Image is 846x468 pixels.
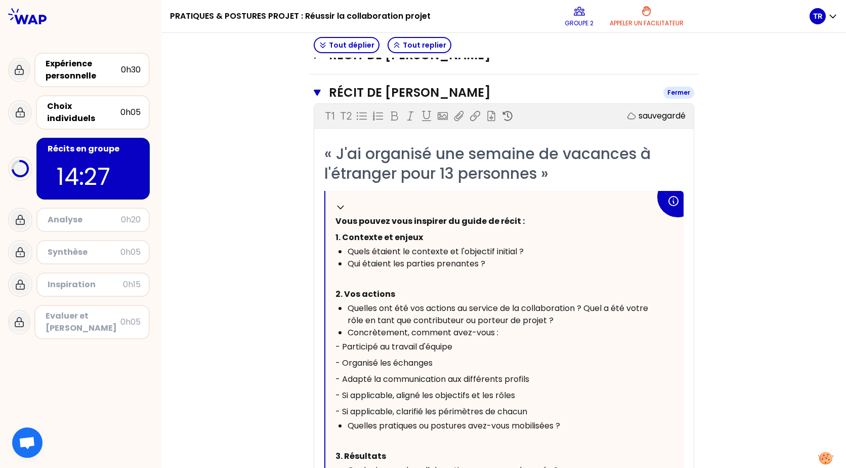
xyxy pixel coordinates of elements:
div: Analyse [48,214,121,226]
div: 0h05 [120,246,141,258]
span: - Si applicable, aligné les objectifs et les rôles [335,389,515,401]
p: sauvegardé [639,110,686,122]
span: Qui étaient les parties prenantes ? [348,258,485,269]
span: 3. Résultats [335,450,386,462]
p: Appeler un facilitateur [610,19,684,27]
span: - Participé au travail d'équipe [335,341,452,353]
span: Concrètement, comment avez-vous : [348,327,498,338]
div: 0h05 [120,106,141,119]
button: Groupe 2 [561,1,598,31]
button: Récit de [PERSON_NAME]Fermer [314,85,694,101]
div: Choix individuels [47,100,120,125]
div: 0h05 [120,316,141,328]
div: Inspiration [48,279,123,291]
button: Appeler un facilitateur [606,1,688,31]
div: Expérience personnelle [46,58,121,82]
span: Quels étaient le contexte et l'objectif initial ? [348,246,524,257]
p: T2 [340,109,352,123]
div: Récits en groupe [48,143,141,155]
button: Tout replier [388,37,451,53]
div: 0h30 [121,64,141,76]
span: 1. Contexte et enjeux [335,231,423,243]
span: - Organisé les échanges [335,357,433,369]
p: 14:27 [57,159,130,194]
span: Quelles ont été vos actions au service de la collaboration ? Quel a été votre rôle en tant que co... [348,302,650,326]
span: Vous pouvez vous inspirer du guide de récit : [335,215,525,227]
div: Fermer [663,87,694,99]
span: Quelles pratiques ou postures avez-vous mobilisées ? [348,420,560,432]
span: 2. Vos actions [335,288,395,300]
button: Tout déplier [314,37,379,53]
div: 0h15 [123,279,141,291]
div: Synthèse [48,246,120,258]
p: Groupe 2 [565,19,594,27]
p: TR [813,11,822,21]
div: Ouvrir le chat [12,427,43,458]
div: Evaluer et [PERSON_NAME] [46,310,120,334]
p: T1 [325,109,334,123]
span: « J'ai organisé une semaine de vacances à l'étranger pour 13 personnes » [324,143,655,184]
button: TR [810,8,838,24]
span: - Si applicable, clarifié les périmètres de chacun [335,406,527,417]
div: 0h20 [121,214,141,226]
span: - Adapté la communication aux différents profils [335,373,529,385]
h3: Récit de [PERSON_NAME] [329,85,655,101]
